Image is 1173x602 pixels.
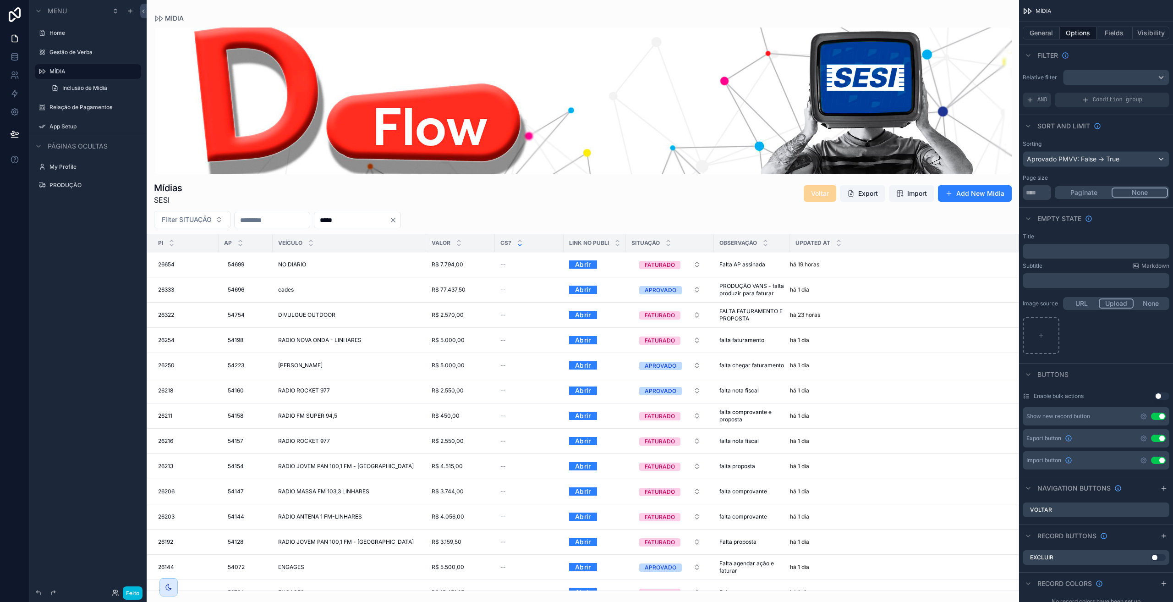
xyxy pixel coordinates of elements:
[790,362,809,369] p: há 1 dia
[432,538,489,546] a: R$ 3.159,50
[790,463,809,470] p: há 1 dia
[645,488,675,496] div: FATURADO
[719,362,784,369] a: falta chegar faturamento
[500,538,558,546] a: --
[1030,506,1052,514] label: Voltar
[228,261,244,268] span: 54699
[432,488,464,495] span: R$ 3.744,00
[790,337,1008,344] a: há 1 dia
[278,261,306,268] span: NO DIARIO
[632,559,708,575] button: Select Button
[158,387,173,394] span: 26218
[1023,140,1041,148] label: Sorting
[719,488,784,495] a: falta comprovante
[631,382,708,399] a: Select Button
[1060,27,1096,39] button: Options
[49,49,136,56] label: Gestão de Verba
[790,311,1008,319] a: há 23 horas
[278,412,421,420] a: RADIO FM SUPER 94,5
[432,412,460,420] span: R$ 450,00
[500,538,506,546] span: --
[719,409,784,423] a: falta comprovante e proposta
[569,358,597,372] a: Abrir
[158,387,213,394] a: 26218
[719,560,784,574] span: Falta agendar ação e faturar
[228,463,244,470] span: 54154
[569,383,597,398] a: Abrir
[719,337,784,344] a: falta faturamento
[500,463,558,470] a: --
[1099,298,1134,309] button: Upload
[719,337,764,344] span: falta faturamento
[158,286,174,293] span: 26333
[278,437,421,445] a: RADIO ROCKET 977
[790,488,809,495] p: há 1 dia
[278,488,369,495] span: RADIO MASSA FM 103,3 LINHARES
[278,563,304,571] span: ENGAGES
[432,538,461,546] span: R$ 3.159,50
[569,535,597,549] a: Abrir
[631,281,708,298] a: Select Button
[1096,27,1133,39] button: Fields
[500,387,558,394] a: --
[632,433,708,449] button: Select Button
[278,362,421,369] a: [PERSON_NAME]
[432,337,465,344] span: R$ 5.000,00
[569,513,620,521] a: Abrir
[790,387,809,394] p: há 1 dia
[432,563,464,571] span: R$ 5.500,00
[154,14,184,23] a: MÍDIA
[389,216,400,224] button: Clear
[632,332,708,348] button: Select Button
[790,412,1008,420] a: há 1 dia
[790,286,809,293] p: há 1 dia
[500,513,506,520] span: --
[632,483,708,500] button: Select Button
[500,261,558,268] a: --
[49,182,136,189] a: PRODUÇÃO
[158,286,213,293] a: 26333
[1132,262,1169,270] a: Markdown
[645,463,675,471] div: FATURADO
[631,458,708,475] a: Select Button
[432,513,489,520] a: R$ 4.056,00
[631,357,708,374] a: Select Button
[790,387,1008,394] a: há 1 dia
[158,563,213,571] a: 26144
[432,437,464,445] span: R$ 2.550,00
[224,509,267,524] a: 54144
[158,362,213,369] a: 26250
[569,333,597,347] a: Abrir
[228,488,244,495] span: 54147
[432,261,463,268] span: R$ 7.794,00
[224,459,267,474] a: 54154
[500,513,558,520] a: --
[500,463,506,470] span: --
[158,437,173,445] span: 26216
[224,560,267,574] a: 54072
[278,563,421,571] a: ENGAGES
[432,337,489,344] a: R$ 5.000,00
[224,257,267,272] a: 54699
[49,68,136,75] label: MÍDIA
[158,311,174,319] span: 26322
[889,185,934,202] button: Import
[1034,392,1084,400] label: Enable bulk actions
[632,382,708,399] button: Select Button
[632,584,708,601] button: Select Button
[631,533,708,551] a: Select Button
[632,534,708,550] button: Select Button
[569,286,620,294] a: Abrir
[62,84,107,92] span: Inclusão de Mídia
[719,463,784,470] a: falta proposta
[49,123,136,130] a: App Setup
[278,538,414,546] span: RADIO JOVEM PAN 100,1 FM - [GEOGRAPHIC_DATA]
[432,513,464,520] span: R$ 4.056,00
[938,185,1012,202] a: Add New Mídia
[631,256,708,273] a: Select Button
[432,488,489,495] a: R$ 3.744,00
[569,412,620,420] a: Abrir
[432,286,489,293] a: R$ 77.437,50
[790,538,1008,546] a: há 1 dia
